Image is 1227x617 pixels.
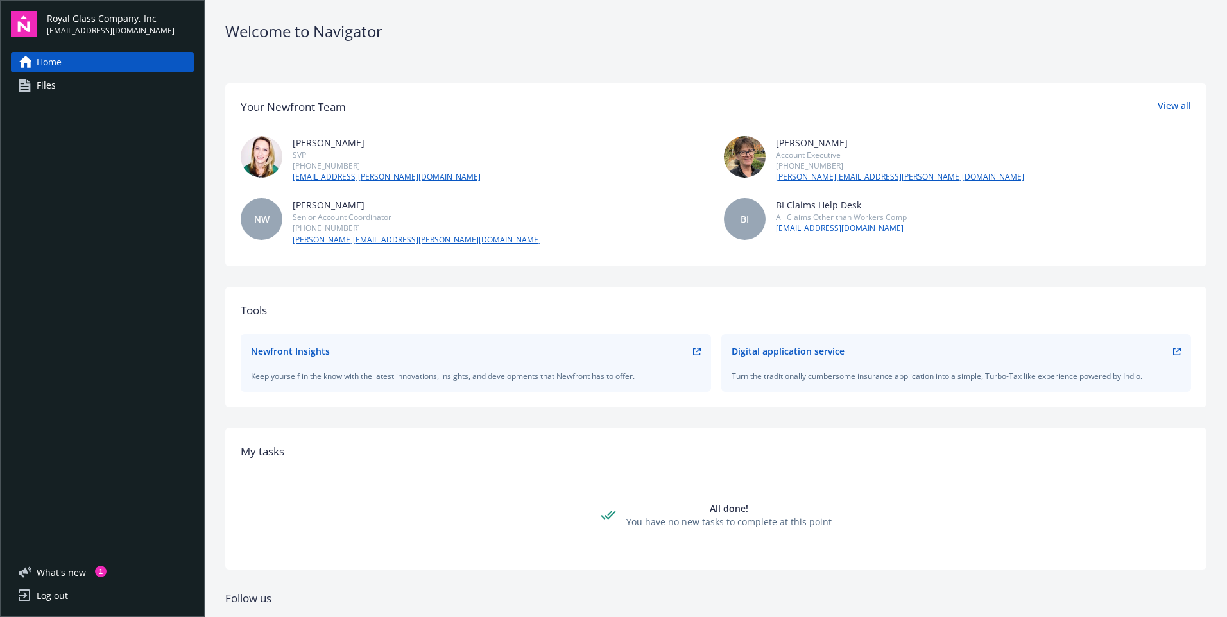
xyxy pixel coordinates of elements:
[225,590,1206,607] div: Follow us
[293,212,541,223] div: Senior Account Coordinator
[732,371,1181,382] div: Turn the traditionally cumbersome insurance application into a simple, Turbo-Tax like experience ...
[626,515,832,528] div: You have no new tasks to complete at this point
[47,11,194,37] button: Royal Glass Company, Inc[EMAIL_ADDRESS][DOMAIN_NAME]
[225,21,1206,42] div: Welcome to Navigator
[95,566,107,577] div: 1
[732,344,845,358] div: Digital application service
[37,52,62,72] span: Home
[293,149,481,160] div: SVP
[293,234,541,246] a: [PERSON_NAME][EMAIL_ADDRESS][PERSON_NAME][DOMAIN_NAME]
[11,52,194,72] a: Home
[776,136,1024,149] div: [PERSON_NAME]
[251,371,701,382] div: Keep yourself in the know with the latest innovations, insights, and developments that Newfront h...
[37,586,68,606] div: Log out
[776,198,907,212] div: BI Claims Help Desk
[241,302,1191,319] div: Tools
[776,212,907,223] div: All Claims Other than Workers Comp
[1158,99,1191,115] a: View all
[11,11,37,37] img: navigator-logo.svg
[251,344,330,358] div: Newfront Insights
[254,212,270,226] span: NW
[776,149,1024,160] div: Account Executive
[47,25,175,37] span: [EMAIL_ADDRESS][DOMAIN_NAME]
[776,160,1024,171] div: [PHONE_NUMBER]
[293,160,481,171] div: [PHONE_NUMBER]
[626,502,832,515] div: All done!
[241,443,1191,460] div: My tasks
[724,136,766,178] img: photo
[293,223,541,233] div: [PHONE_NUMBER]
[241,136,282,178] img: photo
[293,198,541,212] div: [PERSON_NAME]
[293,136,481,149] div: [PERSON_NAME]
[293,171,481,183] a: [EMAIL_ADDRESS][PERSON_NAME][DOMAIN_NAME]
[47,12,175,25] span: Royal Glass Company, Inc
[741,212,749,226] span: BI
[11,566,107,579] button: What's new1
[776,223,907,234] a: [EMAIL_ADDRESS][DOMAIN_NAME]
[11,75,194,96] a: Files
[37,75,56,96] span: Files
[241,99,346,115] div: Your Newfront Team
[37,566,86,579] span: What ' s new
[776,171,1024,183] a: [PERSON_NAME][EMAIL_ADDRESS][PERSON_NAME][DOMAIN_NAME]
